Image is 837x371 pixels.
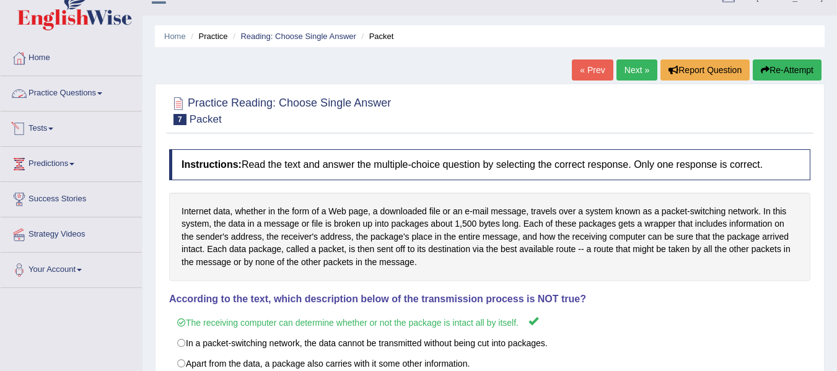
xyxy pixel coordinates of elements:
[169,333,810,354] label: In a packet-switching network, the data cannot be transmitted without being cut into packages.
[1,217,142,248] a: Strategy Videos
[660,59,750,81] button: Report Question
[169,149,810,180] h4: Read the text and answer the multiple-choice question by selecting the correct response. Only one...
[1,182,142,213] a: Success Stories
[169,294,810,305] h4: According to the text, which description below of the transmission process is NOT true?
[1,147,142,178] a: Predictions
[173,114,186,125] span: 7
[182,159,242,170] b: Instructions:
[1,253,142,284] a: Your Account
[616,59,657,81] a: Next »
[572,59,613,81] a: « Prev
[169,94,391,125] h2: Practice Reading: Choose Single Answer
[1,111,142,142] a: Tests
[358,30,393,42] li: Packet
[240,32,356,41] a: Reading: Choose Single Answer
[188,30,227,42] li: Practice
[164,32,186,41] a: Home
[169,310,810,333] label: The receiving computer can determine whether or not the package is intact all by itself.
[1,41,142,72] a: Home
[169,193,810,281] div: Internet data, whether in the form of a Web page, a downloaded file or an e-mail message, travels...
[1,76,142,107] a: Practice Questions
[753,59,822,81] button: Re-Attempt
[190,113,222,125] small: Packet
